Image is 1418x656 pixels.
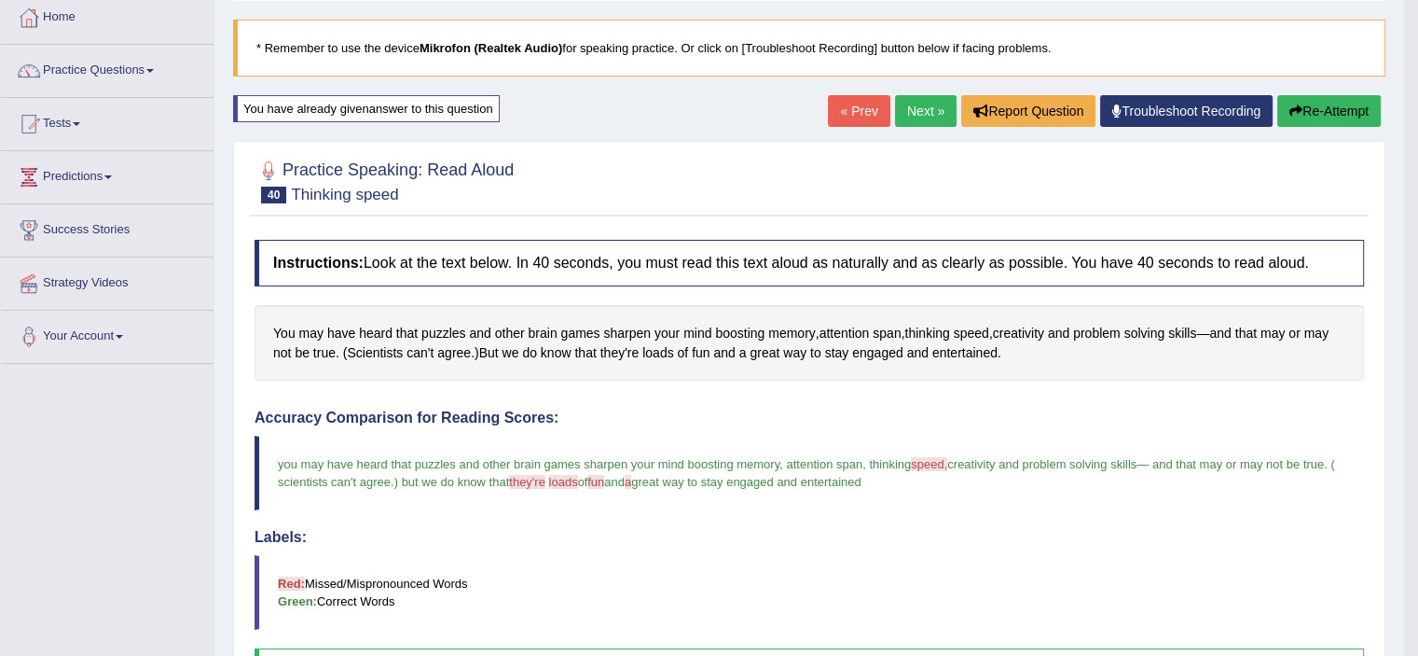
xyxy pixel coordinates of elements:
[359,324,392,343] span: Click to see word definition
[278,457,779,471] span: you may have heard that puzzles and other brain games sharpen your mind boosting memory
[932,343,998,363] span: Click to see word definition
[255,157,514,203] h2: Practice Speaking: Read Aloud
[1235,324,1257,343] span: Click to see word definition
[313,343,336,363] span: Click to see word definition
[578,475,588,489] span: of
[1324,457,1335,471] span: . (
[278,577,305,591] b: Red:
[786,457,862,471] span: attention span
[548,475,577,489] span: loads
[255,410,1364,426] h4: Accuracy Comparison for Reading Scores:
[603,324,651,343] span: Click to see word definition
[947,457,1136,471] span: creativity and problem solving skills
[1,311,213,357] a: Your Account
[479,343,499,363] span: Click to see word definition
[631,475,860,489] span: great way to stay engaged and entertained
[869,457,911,471] span: thinking
[1124,324,1165,343] span: Click to see word definition
[715,324,764,343] span: Click to see word definition
[233,95,500,122] div: You have already given answer to this question
[255,555,1364,630] blockquote: Missed/Mispronounced Words Correct Words
[911,457,947,471] span: speed,
[402,475,510,489] span: but we do know that
[509,475,545,489] span: they're
[587,475,604,489] span: fun
[604,475,625,489] span: and
[654,324,680,343] span: Click to see word definition
[406,343,434,363] span: Click to see word definition
[469,324,490,343] span: Click to see word definition
[692,343,709,363] span: Click to see word definition
[1277,95,1381,127] button: Re-Attempt
[278,594,317,608] b: Green:
[750,343,779,363] span: Click to see word definition
[819,324,870,343] span: Click to see word definition
[1,151,213,198] a: Predictions
[768,324,816,343] span: Click to see word definition
[1,258,213,304] a: Strategy Videos
[779,457,783,471] span: ,
[954,324,989,343] span: Click to see word definition
[1209,324,1231,343] span: Click to see word definition
[421,324,465,343] span: Click to see word definition
[495,324,525,343] span: Click to see word definition
[873,324,901,343] span: Click to see word definition
[396,324,418,343] span: Click to see word definition
[825,343,849,363] span: Click to see word definition
[502,343,519,363] span: Click to see word definition
[273,343,291,363] span: Click to see word definition
[1260,324,1285,343] span: Click to see word definition
[1048,324,1069,343] span: Click to see word definition
[1100,95,1273,127] a: Troubleshoot Recording
[625,475,631,489] span: a
[299,324,324,343] span: Click to see word definition
[1073,324,1121,343] span: Click to see word definition
[273,255,364,271] b: Instructions:
[347,343,403,363] span: Click to see word definition
[739,343,747,363] span: Click to see word definition
[233,20,1385,77] blockquote: * Remember to use the device for speaking practice. Or click on [Troubleshoot Recording] button b...
[783,343,806,363] span: Click to see word definition
[1,204,213,251] a: Success Stories
[255,240,1364,286] h4: Look at the text below. In 40 seconds, you must read this text aloud as naturally and as clearly ...
[862,457,866,471] span: ,
[528,324,557,343] span: Click to see word definition
[1,45,213,91] a: Practice Questions
[391,475,398,489] span: .)
[291,186,398,203] small: Thinking speed
[574,343,596,363] span: Click to see word definition
[255,529,1364,546] h4: Labels:
[907,343,929,363] span: Click to see word definition
[677,343,688,363] span: Click to see word definition
[273,324,296,343] span: Click to see word definition
[1,98,213,145] a: Tests
[522,343,537,363] span: Click to see word definition
[561,324,600,343] span: Click to see word definition
[1288,324,1300,343] span: Click to see word definition
[1136,457,1149,471] span: —
[327,324,355,343] span: Click to see word definition
[541,343,571,363] span: Click to see word definition
[810,343,821,363] span: Click to see word definition
[261,187,286,203] span: 40
[1304,324,1329,343] span: Click to see word definition
[895,95,957,127] a: Next »
[904,324,949,343] span: Click to see word definition
[852,343,903,363] span: Click to see word definition
[1152,457,1324,471] span: and that may or may not be true
[255,305,1364,381] div: , , , — . ( .) .
[1168,324,1196,343] span: Click to see word definition
[683,324,711,343] span: Click to see word definition
[713,343,735,363] span: Click to see word definition
[278,475,391,489] span: scientists can't agree
[437,343,471,363] span: Click to see word definition
[600,343,640,363] span: Click to see word definition
[993,324,1044,343] span: Click to see word definition
[642,343,673,363] span: Click to see word definition
[828,95,889,127] a: « Prev
[961,95,1095,127] button: Report Question
[420,41,562,55] b: Mikrofon (Realtek Audio)
[295,343,310,363] span: Click to see word definition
